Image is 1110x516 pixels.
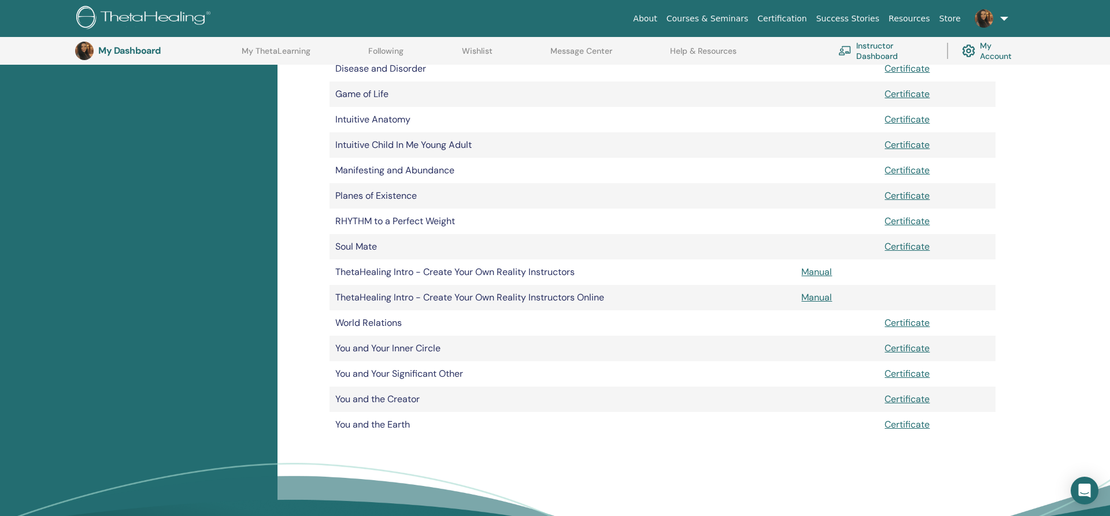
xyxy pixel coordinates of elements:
a: Certificate [885,215,930,227]
img: chalkboard-teacher.svg [838,46,852,55]
a: Store [935,8,965,29]
a: Certificate [885,190,930,202]
td: World Relations [330,310,795,336]
a: Resources [884,8,935,29]
a: Certificate [885,240,930,253]
td: Manifesting and Abundance [330,158,795,183]
td: ThetaHealing Intro - Create Your Own Reality Instructors [330,259,795,285]
td: Intuitive Child In Me Young Adult [330,132,795,158]
td: You and the Creator [330,387,795,412]
a: Help & Resources [670,46,737,65]
a: My ThetaLearning [242,46,310,65]
a: Certificate [885,317,930,329]
td: Disease and Disorder [330,56,795,81]
img: default.jpg [75,42,94,60]
a: Success Stories [812,8,884,29]
a: Certificate [885,139,930,151]
td: You and Your Significant Other [330,361,795,387]
a: Manual [801,291,832,303]
td: Intuitive Anatomy [330,107,795,132]
a: Certificate [885,113,930,125]
img: logo.png [76,6,214,32]
td: Game of Life [330,81,795,107]
a: Courses & Seminars [662,8,753,29]
img: cog.svg [962,42,975,61]
a: Certificate [885,164,930,176]
a: Manual [801,266,832,278]
a: Wishlist [462,46,493,65]
a: Message Center [550,46,612,65]
td: Soul Mate [330,234,795,259]
a: Following [368,46,404,65]
a: Instructor Dashboard [838,38,933,64]
a: Certificate [885,62,930,75]
a: Certificate [885,393,930,405]
a: Certificate [885,418,930,430]
td: RHYTHM to a Perfect Weight [330,209,795,234]
img: default.jpg [975,9,993,28]
td: You and Your Inner Circle [330,336,795,361]
td: ThetaHealing Intro - Create Your Own Reality Instructors Online [330,285,795,310]
a: Certification [753,8,811,29]
a: Certificate [885,367,930,380]
a: My Account [962,38,1023,64]
a: About [628,8,661,29]
a: Certificate [885,88,930,100]
td: You and the Earth [330,412,795,437]
a: Certificate [885,342,930,354]
td: Planes of Existence [330,183,795,209]
h3: My Dashboard [98,45,214,56]
div: Open Intercom Messenger [1071,477,1098,504]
